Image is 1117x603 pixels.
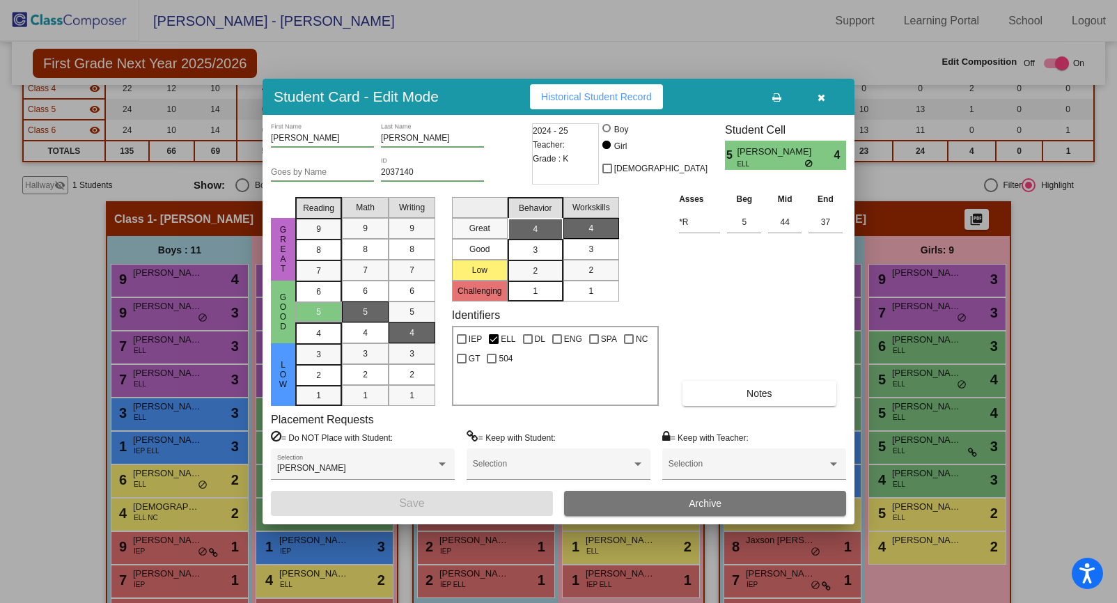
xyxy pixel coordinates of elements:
[564,331,582,347] span: ENG
[363,347,368,360] span: 3
[501,331,515,347] span: ELL
[409,243,414,256] span: 8
[409,368,414,381] span: 2
[572,201,610,214] span: Workskills
[409,306,414,318] span: 5
[467,430,556,444] label: = Keep with Student:
[409,347,414,360] span: 3
[316,285,321,298] span: 6
[363,222,368,235] span: 9
[765,191,805,207] th: Mid
[316,223,321,235] span: 9
[271,413,374,426] label: Placement Requests
[399,497,424,509] span: Save
[533,124,568,138] span: 2024 - 25
[316,244,321,256] span: 8
[564,491,846,516] button: Archive
[469,350,481,367] span: GT
[277,292,290,331] span: Good
[363,368,368,381] span: 2
[614,140,627,152] div: Girl
[452,308,500,322] label: Identifiers
[409,285,414,297] span: 6
[363,243,368,256] span: 8
[588,243,593,256] span: 3
[274,88,439,105] h3: Student Card - Edit Mode
[316,265,321,277] span: 7
[588,285,593,297] span: 1
[533,244,538,256] span: 3
[588,264,593,276] span: 2
[409,389,414,402] span: 1
[303,202,334,214] span: Reading
[725,123,846,136] h3: Student Cell
[533,152,568,166] span: Grade : K
[469,331,482,347] span: IEP
[519,202,552,214] span: Behavior
[316,389,321,402] span: 1
[588,222,593,235] span: 4
[363,264,368,276] span: 7
[737,159,804,169] span: ELL
[277,463,346,473] span: [PERSON_NAME]
[399,201,425,214] span: Writing
[533,285,538,297] span: 1
[356,201,375,214] span: Math
[409,264,414,276] span: 7
[747,388,772,399] span: Notes
[499,350,513,367] span: 504
[271,168,374,178] input: goes by name
[834,147,846,164] span: 4
[277,360,290,389] span: Low
[614,123,629,136] div: Boy
[805,191,846,207] th: End
[533,223,538,235] span: 4
[381,168,484,178] input: Enter ID
[535,331,545,347] span: DL
[530,84,663,109] button: Historical Student Record
[725,147,737,164] span: 5
[271,430,393,444] label: = Do NOT Place with Student:
[682,381,836,406] button: Notes
[271,491,553,516] button: Save
[533,138,565,152] span: Teacher:
[679,212,720,233] input: assessment
[316,306,321,318] span: 5
[662,430,749,444] label: = Keep with Teacher:
[409,327,414,339] span: 4
[541,91,652,102] span: Historical Student Record
[737,145,814,159] span: [PERSON_NAME]
[724,191,765,207] th: Beg
[316,348,321,361] span: 3
[689,498,721,509] span: Archive
[363,389,368,402] span: 1
[316,369,321,382] span: 2
[533,265,538,277] span: 2
[363,306,368,318] span: 5
[675,191,724,207] th: Asses
[601,331,617,347] span: SPA
[277,225,290,274] span: Great
[409,222,414,235] span: 9
[636,331,648,347] span: NC
[614,160,708,177] span: [DEMOGRAPHIC_DATA]
[363,327,368,339] span: 4
[363,285,368,297] span: 6
[316,327,321,340] span: 4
